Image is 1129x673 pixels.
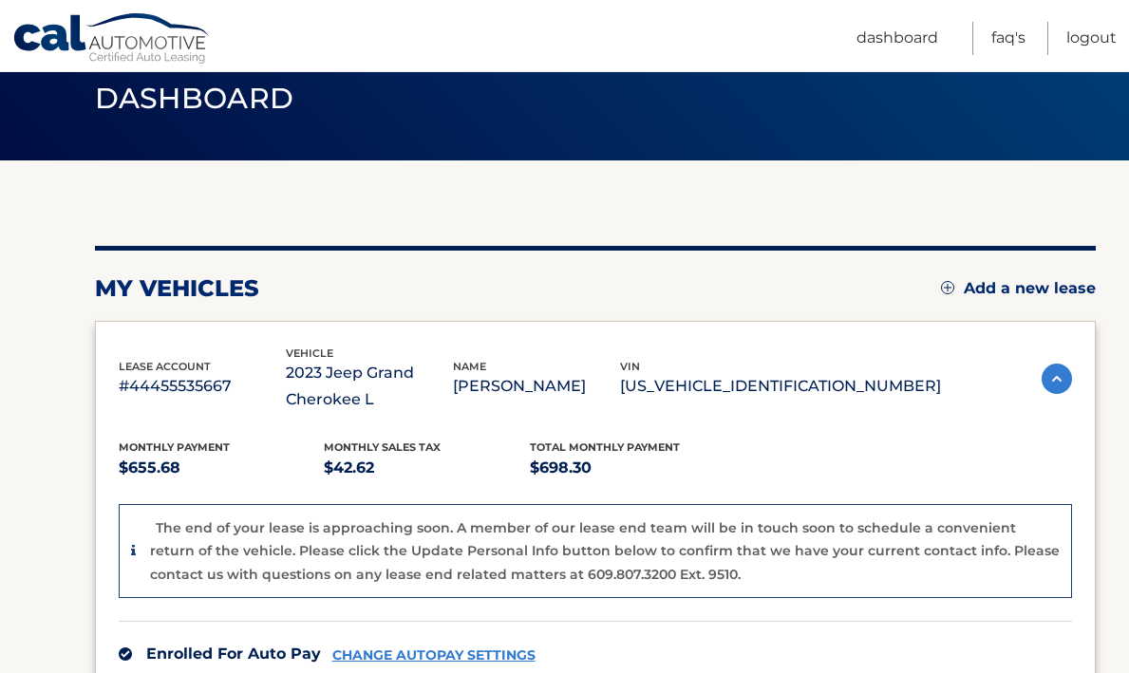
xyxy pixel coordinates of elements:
[620,373,941,400] p: [US_VEHICLE_IDENTIFICATION_NUMBER]
[453,360,486,373] span: name
[941,281,954,294] img: add.svg
[856,22,938,55] a: Dashboard
[12,12,212,67] a: Cal Automotive
[324,455,530,481] p: $42.62
[119,440,230,454] span: Monthly Payment
[1042,364,1072,394] img: accordion-active.svg
[324,440,441,454] span: Monthly sales Tax
[991,22,1026,55] a: FAQ's
[119,455,325,481] p: $655.68
[95,81,294,116] span: Dashboard
[95,274,259,303] h2: my vehicles
[332,647,536,664] a: CHANGE AUTOPAY SETTINGS
[119,360,211,373] span: lease account
[119,373,286,400] p: #44455535667
[620,360,640,373] span: vin
[941,279,1096,298] a: Add a new lease
[146,645,321,663] span: Enrolled For Auto Pay
[1066,22,1117,55] a: Logout
[286,346,333,360] span: vehicle
[119,647,132,661] img: check.svg
[150,519,1060,583] p: The end of your lease is approaching soon. A member of our lease end team will be in touch soon t...
[530,440,680,454] span: Total Monthly Payment
[530,455,736,481] p: $698.30
[453,373,620,400] p: [PERSON_NAME]
[286,360,453,413] p: 2023 Jeep Grand Cherokee L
